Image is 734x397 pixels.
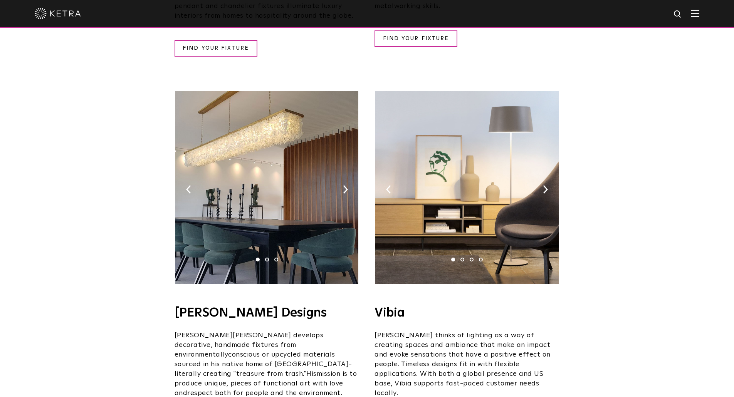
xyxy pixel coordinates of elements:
span: develops decorative, handmade fixtures from environmentally [175,332,324,358]
span: [PERSON_NAME] [233,332,291,339]
img: arrow-right-black.svg [343,185,348,194]
span: [PERSON_NAME] [175,332,233,339]
span: mission is to produce unique, pieces of functional art with love and [175,370,357,397]
img: Hamburger%20Nav.svg [691,10,699,17]
img: arrow-right-black.svg [543,185,548,194]
a: FIND YOUR FIXTURE [375,30,457,47]
img: search icon [673,10,683,19]
h4: Vibia [375,307,559,319]
span: His [306,370,317,377]
span: conscious or upcycled materials sourced in his native home of [GEOGRAPHIC_DATA]- literally creati... [175,351,352,377]
img: ketra-logo-2019-white [35,8,81,19]
img: arrow-left-black.svg [386,185,391,194]
img: arrow-left-black.svg [186,185,191,194]
span: respect both for people and the environment. [187,390,342,397]
h4: [PERSON_NAME] Designs​ [175,307,359,319]
img: Pikus_KetraReadySolutions-02.jpg [175,91,358,284]
img: VIBIA_KetraReadySolutions-02.jpg [375,91,558,284]
a: FIND YOUR FIXTURE [175,40,257,57]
